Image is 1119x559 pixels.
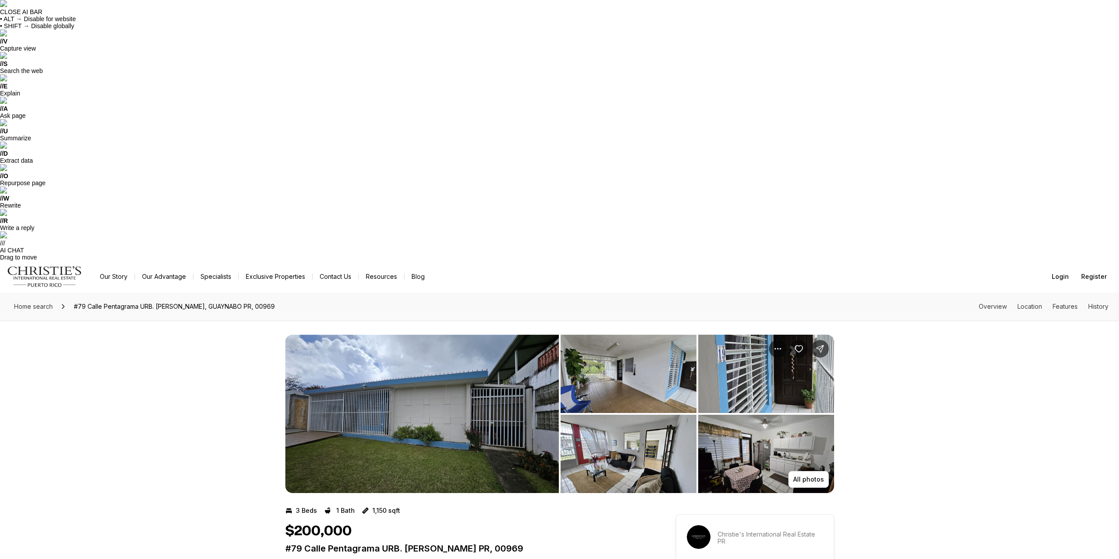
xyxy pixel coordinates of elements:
a: Our Advantage [135,270,193,283]
a: Skip to: Overview [979,303,1007,310]
nav: Page section menu [979,303,1108,310]
a: Blog [405,270,432,283]
button: View image gallery [698,335,834,413]
img: logo [7,266,82,287]
span: Login [1052,273,1069,280]
p: All photos [793,476,824,483]
a: Resources [359,270,404,283]
p: 1,150 sqft [372,507,400,514]
a: Home search [11,300,56,314]
button: Share Property: #79 Calle Pentagrama URB. LUIS MUÑOZ RIVERA [811,340,829,358]
li: 1 of 3 [285,335,559,493]
button: View image gallery [561,335,696,413]
span: Home search [14,303,53,310]
button: Register [1076,268,1112,285]
p: 3 Beds [296,507,317,514]
p: 1 Bath [336,507,355,514]
button: View image gallery [561,415,696,493]
span: Register [1081,273,1107,280]
button: Save Property: #79 Calle Pentagrama URB. LUIS MUÑOZ RIVERA [790,340,808,358]
a: Skip to: Features [1053,303,1078,310]
a: Skip to: History [1088,303,1108,310]
button: View image gallery [285,335,559,493]
div: Listing Photos [285,335,834,493]
a: Specialists [193,270,238,283]
button: View image gallery [698,415,834,493]
p: Christie's International Real Estate PR [718,531,823,545]
a: Exclusive Properties [239,270,312,283]
button: Property options [769,340,787,358]
a: Skip to: Location [1017,303,1042,310]
button: Contact Us [313,270,358,283]
button: Login [1046,268,1074,285]
button: All photos [788,471,829,488]
a: Our Story [93,270,135,283]
h1: $200,000 [285,523,352,540]
li: 2 of 3 [561,335,834,493]
p: #79 Calle Pentagrama URB. [PERSON_NAME] PR, 00969 [285,543,644,554]
span: #79 Calle Pentagrama URB. [PERSON_NAME], GUAYNABO PR, 00969 [70,300,278,314]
